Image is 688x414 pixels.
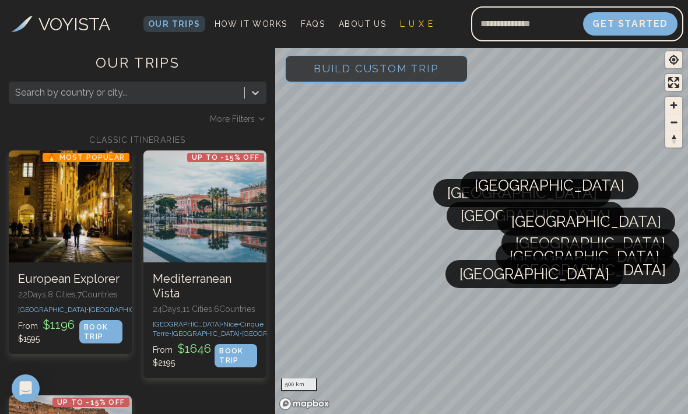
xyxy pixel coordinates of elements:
[210,16,292,32] a: How It Works
[171,329,242,338] span: [GEOGRAPHIC_DATA] •
[334,16,391,32] a: About Us
[153,358,175,367] span: $ 2195
[447,179,597,207] span: [GEOGRAPHIC_DATA]
[215,19,287,29] span: How It Works
[665,114,682,131] button: Zoom out
[9,150,132,354] a: European Explorer🔥 Most PopularEuropean Explorer22Days,8 Cities,7Countries[GEOGRAPHIC_DATA]•[GEOG...
[461,202,610,230] span: [GEOGRAPHIC_DATA]
[12,374,40,402] div: Open Intercom Messenger
[296,16,329,32] a: FAQs
[148,19,201,29] span: Our Trips
[43,153,129,162] p: 🔥 Most Popular
[9,134,266,146] h2: CLASSIC ITINERARIES
[475,171,624,199] span: [GEOGRAPHIC_DATA]
[515,229,665,257] span: [GEOGRAPHIC_DATA]
[665,51,682,68] button: Find my location
[242,329,313,338] span: [GEOGRAPHIC_DATA] •
[215,344,257,367] div: BOOK TRIP
[279,397,330,411] a: Mapbox homepage
[18,334,40,343] span: $ 1595
[275,45,688,414] canvas: Map
[511,208,661,236] span: [GEOGRAPHIC_DATA]
[285,55,468,83] button: Build Custom Trip
[281,378,317,391] div: 500 km
[301,19,325,29] span: FAQs
[665,97,682,114] button: Zoom in
[143,150,266,378] a: Mediterranean VistaUp to -15% OFFMediterranean Vista24Days,11 Cities,6Countries[GEOGRAPHIC_DATA]•...
[471,10,583,38] input: Email address
[153,303,257,315] p: 24 Days, 11 Cities, 6 Countr ies
[143,16,205,32] a: Our Trips
[210,113,255,125] span: More Filters
[38,11,110,37] h3: VOYISTA
[18,289,122,300] p: 22 Days, 8 Cities, 7 Countr ies
[11,16,33,32] img: Voyista Logo
[52,398,129,407] p: Up to -15% OFF
[11,11,110,37] a: VOYISTA
[153,320,223,328] span: [GEOGRAPHIC_DATA] •
[40,318,77,332] span: $ 1196
[175,342,213,356] span: $ 1646
[153,341,215,369] p: From
[510,243,659,271] span: [GEOGRAPHIC_DATA]
[583,12,678,36] button: Get Started
[665,131,682,148] button: Reset bearing to north
[295,44,458,93] span: Build Custom Trip
[18,306,89,314] span: [GEOGRAPHIC_DATA] •
[153,272,257,301] h3: Mediterranean Vista
[79,320,122,343] div: BOOK TRIP
[223,320,240,328] span: Nice •
[18,272,122,286] h3: European Explorer
[339,19,386,29] span: About Us
[89,306,159,314] span: [GEOGRAPHIC_DATA] •
[9,54,266,82] h1: OUR TRIPS
[18,317,79,345] p: From
[400,19,433,29] span: L U X E
[459,260,609,288] span: [GEOGRAPHIC_DATA]
[516,256,666,284] span: [GEOGRAPHIC_DATA]
[187,153,264,162] p: Up to -15% OFF
[395,16,438,32] a: L U X E
[665,74,682,91] button: Enter fullscreen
